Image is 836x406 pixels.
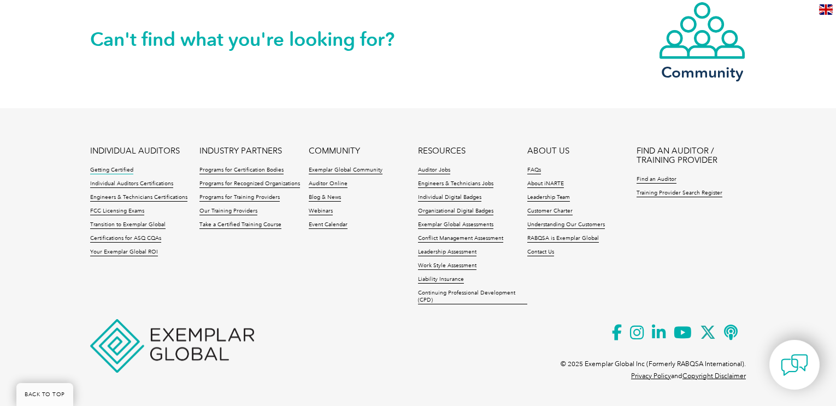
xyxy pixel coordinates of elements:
a: Conflict Management Assessment [418,235,503,243]
a: Leadership Assessment [418,249,476,256]
a: ABOUT US [527,146,569,156]
h2: Can't find what you're looking for? [90,31,418,48]
a: Leadership Team [527,194,570,202]
a: Getting Certified [90,167,133,174]
a: Programs for Recognized Organizations [199,180,300,188]
a: RABQSA is Exemplar Global [527,235,599,243]
a: FCC Licensing Exams [90,208,144,215]
a: FAQs [527,167,541,174]
a: Training Provider Search Register [637,190,722,197]
a: Auditor Jobs [418,167,450,174]
h3: Community [658,66,746,79]
a: Individual Digital Badges [418,194,481,202]
a: Find an Auditor [637,176,676,184]
p: © 2025 Exemplar Global Inc (Formerly RABQSA International). [561,358,746,370]
a: Blog & News [309,194,341,202]
a: Liability Insurance [418,276,464,284]
img: contact-chat.png [781,351,808,379]
p: and [631,370,746,382]
a: Contact Us [527,249,554,256]
a: INDUSTRY PARTNERS [199,146,282,156]
a: FIND AN AUDITOR / TRAINING PROVIDER [637,146,746,165]
img: Exemplar Global [90,319,254,373]
a: Auditor Online [309,180,348,188]
a: Understanding Our Customers [527,221,605,229]
a: Event Calendar [309,221,348,229]
a: INDIVIDUAL AUDITORS [90,146,180,156]
a: Exemplar Global Assessments [418,221,493,229]
a: Your Exemplar Global ROI [90,249,158,256]
a: Exemplar Global Community [309,167,382,174]
a: Customer Charter [527,208,573,215]
a: Our Training Providers [199,208,257,215]
a: Programs for Training Providers [199,194,280,202]
a: Copyright Disclaimer [682,372,746,380]
a: Community [658,1,746,79]
a: About iNARTE [527,180,564,188]
a: Organizational Digital Badges [418,208,493,215]
a: Continuing Professional Development (CPD) [418,290,527,304]
a: Programs for Certification Bodies [199,167,284,174]
a: Engineers & Technicians Jobs [418,180,493,188]
a: Transition to Exemplar Global [90,221,166,229]
a: BACK TO TOP [16,383,73,406]
a: COMMUNITY [309,146,360,156]
a: Privacy Policy [631,372,671,380]
a: Individual Auditors Certifications [90,180,173,188]
img: en [819,4,833,15]
a: RESOURCES [418,146,466,156]
a: Take a Certified Training Course [199,221,281,229]
a: Engineers & Technicians Certifications [90,194,187,202]
a: Certifications for ASQ CQAs [90,235,161,243]
a: Work Style Assessment [418,262,476,270]
a: Webinars [309,208,333,215]
img: icon-community.webp [658,1,746,60]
